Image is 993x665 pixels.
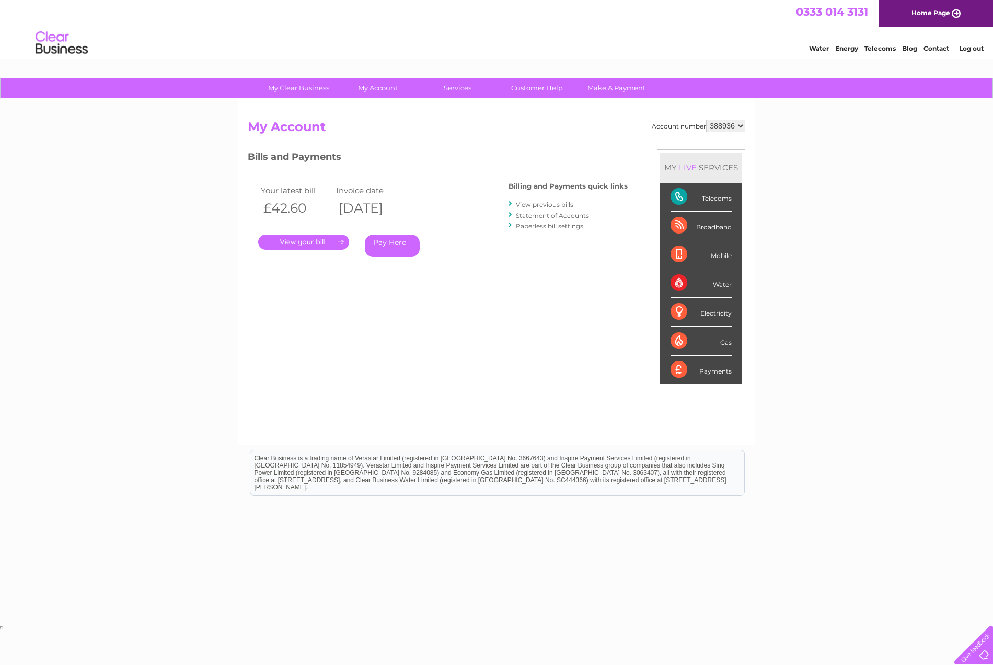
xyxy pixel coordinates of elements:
[677,162,699,172] div: LIVE
[573,78,660,98] a: Make A Payment
[902,44,917,52] a: Blog
[250,6,744,51] div: Clear Business is a trading name of Verastar Limited (registered in [GEOGRAPHIC_DATA] No. 3667643...
[660,153,742,182] div: MY SERVICES
[864,44,896,52] a: Telecoms
[516,212,589,219] a: Statement of Accounts
[671,269,732,298] div: Water
[671,356,732,384] div: Payments
[671,240,732,269] div: Mobile
[365,235,420,257] a: Pay Here
[335,78,421,98] a: My Account
[414,78,501,98] a: Services
[258,197,333,219] th: £42.60
[671,298,732,326] div: Electricity
[516,222,583,230] a: Paperless bill settings
[258,183,333,197] td: Your latest bill
[652,120,745,132] div: Account number
[35,27,88,59] img: logo.png
[671,183,732,212] div: Telecoms
[671,327,732,356] div: Gas
[923,44,949,52] a: Contact
[494,78,580,98] a: Customer Help
[809,44,829,52] a: Water
[509,182,628,190] h4: Billing and Payments quick links
[333,197,409,219] th: [DATE]
[256,78,342,98] a: My Clear Business
[796,5,868,18] a: 0333 014 3131
[835,44,858,52] a: Energy
[248,120,745,139] h2: My Account
[333,183,409,197] td: Invoice date
[516,201,573,208] a: View previous bills
[671,212,732,240] div: Broadband
[258,235,349,250] a: .
[959,44,984,52] a: Log out
[248,149,628,168] h3: Bills and Payments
